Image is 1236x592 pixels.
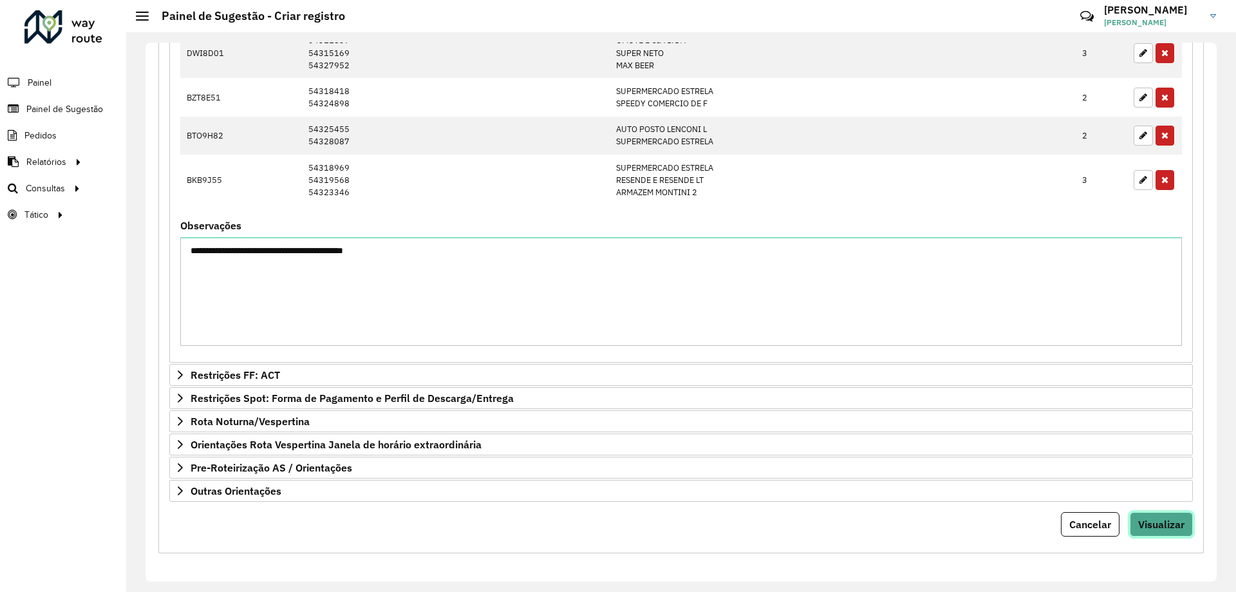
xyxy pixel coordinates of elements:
td: 54318969 54319568 54323346 [302,155,609,205]
span: Cancelar [1069,518,1111,531]
a: Contato Rápido [1073,3,1101,30]
td: DWI8D01 [180,28,302,79]
a: Pre-Roteirização AS / Orientações [169,457,1193,479]
a: Restrições Spot: Forma de Pagamento e Perfil de Descarga/Entrega [169,387,1193,409]
span: Visualizar [1138,518,1184,531]
td: BTO9H82 [180,117,302,155]
span: Rota Noturna/Vespertina [191,416,310,426]
td: 3 [1076,155,1127,205]
td: BKB9J55 [180,155,302,205]
span: Outras Orientações [191,486,281,496]
td: 2 [1076,78,1127,116]
td: 3 [1076,28,1127,79]
td: 54311837 54315169 54327952 [302,28,609,79]
h2: Painel de Sugestão - Criar registro [149,9,345,23]
a: Restrições FF: ACT [169,364,1193,386]
td: 54325455 54328087 [302,117,609,155]
span: [PERSON_NAME] [1104,17,1201,28]
span: Consultas [26,182,65,195]
a: Outras Orientações [169,480,1193,502]
td: BZT8E51 [180,78,302,116]
td: AUTO POSTO LENCONI L SUPERMERCADO ESTRELA [609,117,1075,155]
span: Restrições FF: ACT [191,370,280,380]
span: Painel [28,76,51,90]
button: Cancelar [1061,512,1119,537]
td: SUPERMERCADO ESTRELA SPEEDY COMERCIO DE F [609,78,1075,116]
span: Relatórios [26,155,66,169]
button: Visualizar [1130,512,1193,537]
td: OMOTE E CIA LTDA SUPER NETO MAX BEER [609,28,1075,79]
span: Orientações Rota Vespertina Janela de horário extraordinária [191,439,482,450]
h3: [PERSON_NAME] [1104,4,1201,16]
span: Painel de Sugestão [26,102,103,116]
span: Pre-Roteirização AS / Orientações [191,463,352,473]
label: Observações [180,218,241,233]
span: Restrições Spot: Forma de Pagamento e Perfil de Descarga/Entrega [191,393,514,403]
a: Rota Noturna/Vespertina [169,410,1193,432]
span: Pedidos [24,129,57,142]
td: 2 [1076,117,1127,155]
a: Orientações Rota Vespertina Janela de horário extraordinária [169,434,1193,455]
td: SUPERMERCADO ESTRELA RESENDE E RESENDE LT ARMAZEM MONTINI 2 [609,155,1075,205]
td: 54318418 54324898 [302,78,609,116]
span: Tático [24,208,48,222]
